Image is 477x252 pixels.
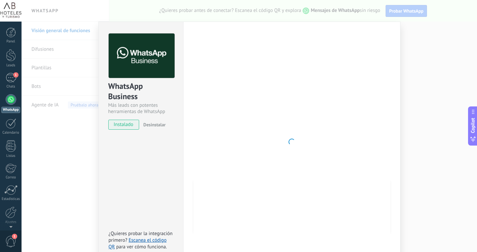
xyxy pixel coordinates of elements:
[1,154,21,158] div: Listas
[116,244,167,250] span: para ver cómo funciona.
[71,38,76,44] img: tab_keywords_by_traffic_grey.svg
[1,63,21,68] div: Leads
[1,175,21,180] div: Correo
[109,33,175,78] img: logo_main.png
[11,17,16,23] img: website_grey.svg
[78,39,105,43] div: Palabras clave
[19,11,32,16] div: v 4.0.25
[109,237,167,250] a: Escanea el código QR
[109,120,139,130] span: instalado
[1,85,21,89] div: Chats
[1,131,21,135] div: Calendario
[143,122,166,128] span: Desinstalar
[1,39,21,44] div: Panel
[35,39,51,43] div: Dominio
[1,107,20,113] div: WhatsApp
[17,17,74,23] div: Dominio: [DOMAIN_NAME]
[11,11,16,16] img: logo_orange.svg
[12,234,17,239] span: 1
[108,81,174,102] div: WhatsApp Business
[109,230,173,243] span: ¿Quieres probar la integración primero?
[1,197,21,201] div: Estadísticas
[27,38,33,44] img: tab_domain_overview_orange.svg
[13,72,19,78] span: 1
[141,120,166,130] button: Desinstalar
[470,118,476,133] span: Copilot
[108,102,174,115] div: Más leads con potentes herramientas de WhatsApp
[1,220,21,224] div: Ajustes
